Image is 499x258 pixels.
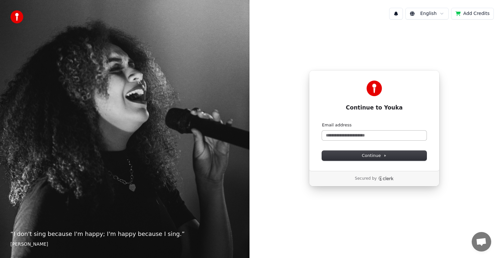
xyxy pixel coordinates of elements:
img: Youka [366,81,382,96]
h1: Continue to Youka [322,104,427,112]
p: “ I don't sing because I'm happy; I'm happy because I sing. ” [10,229,239,239]
div: Open chat [472,232,491,252]
label: Email address [322,122,352,128]
img: youka [10,10,23,23]
button: Add Credits [451,8,494,19]
button: Continue [322,151,427,161]
footer: [PERSON_NAME] [10,241,239,248]
p: Secured by [355,176,377,181]
span: Continue [362,153,387,159]
a: Clerk logo [378,176,394,181]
